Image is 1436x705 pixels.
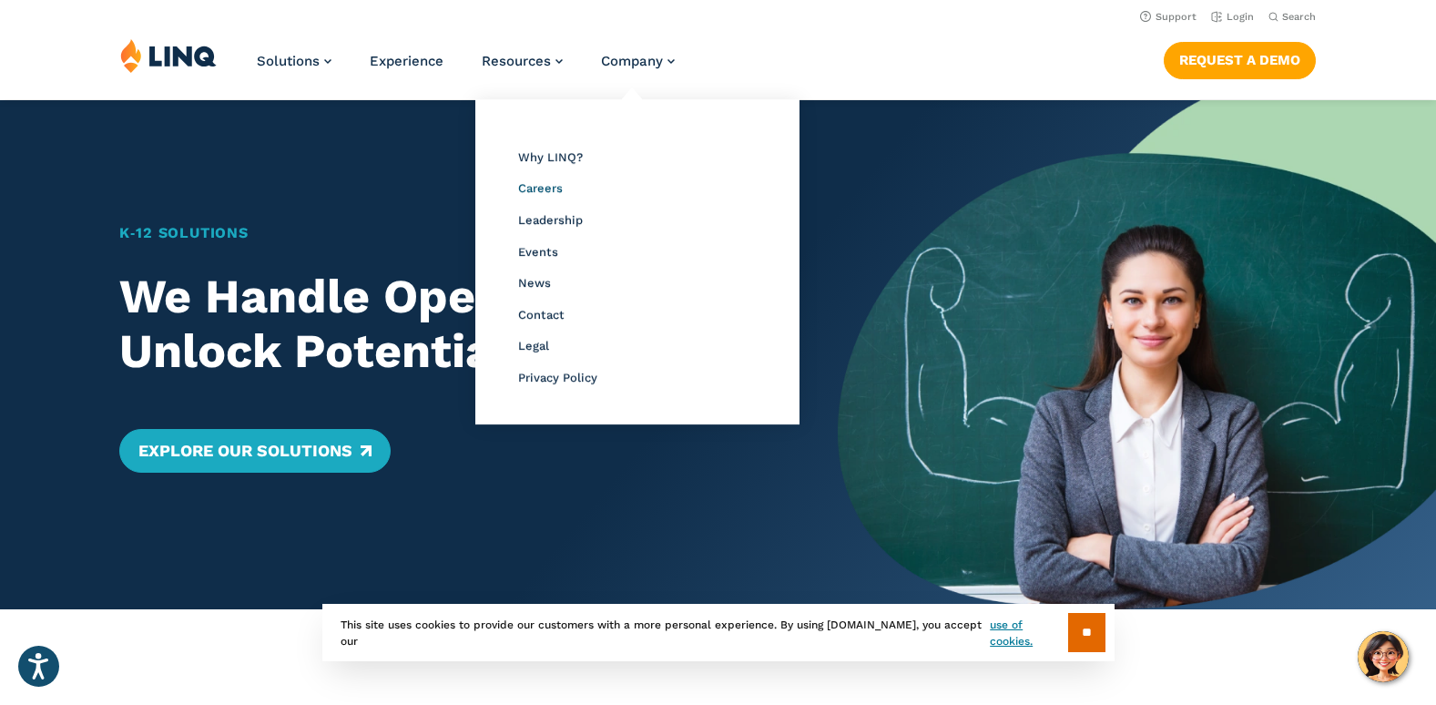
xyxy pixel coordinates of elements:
img: LINQ | K‑12 Software [120,38,217,73]
a: Events [518,245,558,259]
a: Company [601,53,675,69]
a: Login [1211,11,1254,23]
a: Solutions [257,53,331,69]
a: use of cookies. [990,617,1067,649]
a: Experience [370,53,443,69]
button: Hello, have a question? Let’s chat. [1358,631,1409,682]
a: Contact [518,308,565,322]
img: Home Banner [838,100,1436,609]
a: Privacy Policy [518,371,597,384]
nav: Button Navigation [1164,38,1316,78]
span: Solutions [257,53,320,69]
a: Explore Our Solutions [119,429,390,473]
h1: K‑12 Solutions [119,222,779,244]
a: Legal [518,339,549,352]
a: Leadership [518,213,583,227]
span: Company [601,53,663,69]
a: Support [1140,11,1197,23]
a: Why LINQ? [518,150,583,164]
a: Resources [482,53,563,69]
a: Request a Demo [1164,42,1316,78]
div: This site uses cookies to provide our customers with a more personal experience. By using [DOMAIN... [322,604,1115,661]
span: Search [1282,11,1316,23]
button: Open Search Bar [1268,10,1316,24]
a: Careers [518,181,563,195]
h2: We Handle Operations. You Unlock Potential. [119,270,779,379]
nav: Primary Navigation [257,38,675,98]
a: News [518,276,551,290]
span: Resources [482,53,551,69]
